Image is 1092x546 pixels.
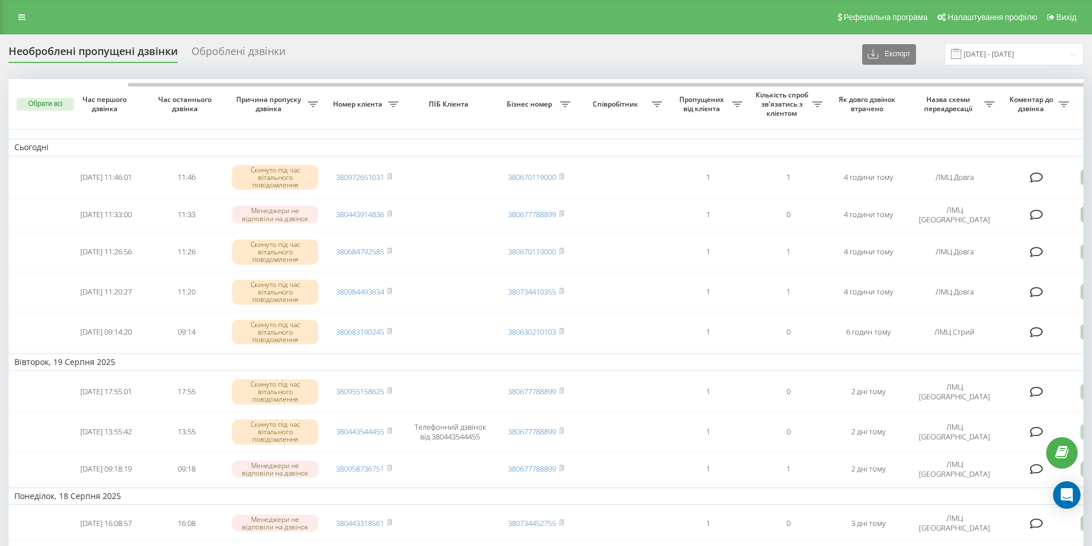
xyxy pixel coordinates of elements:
[502,100,560,109] span: Бізнес номер
[146,507,226,539] td: 16:08
[828,233,909,271] td: 4 години тому
[748,507,828,539] td: 0
[668,507,748,539] td: 1
[336,209,384,219] a: 380443914836
[232,461,318,478] div: Менеджери не відповіли на дзвінок
[66,507,146,539] td: [DATE] 16:08:57
[66,273,146,311] td: [DATE] 11:20:27
[668,273,748,311] td: 1
[909,273,1000,311] td: ЛМЦ Довга
[862,44,916,65] button: Експорт
[508,426,556,437] a: 380677788899
[909,507,1000,539] td: ЛМЦ [GEOGRAPHIC_DATA]
[66,233,146,271] td: [DATE] 11:26:56
[232,165,318,190] div: Скинуто під час вітального повідомлення
[948,13,1037,22] span: Налаштування профілю
[155,95,217,113] span: Час останнього дзвінка
[754,91,812,117] span: Кількість спроб зв'язатись з клієнтом
[146,453,226,485] td: 09:18
[146,373,226,411] td: 17:55
[146,413,226,451] td: 13:55
[909,453,1000,485] td: ЛМЦ [GEOGRAPHIC_DATA]
[668,313,748,351] td: 1
[66,453,146,485] td: [DATE] 09:18:19
[336,246,384,257] a: 380684792585
[146,273,226,311] td: 11:20
[330,100,388,109] span: Номер клієнта
[828,413,909,451] td: 2 дні тому
[232,419,318,445] div: Скинуто під час вітального повідомлення
[404,413,496,451] td: Телефонний дзвінок від 380443544455
[828,199,909,231] td: 4 години тому
[232,514,318,532] div: Менеджери не відповіли на дзвінок
[909,313,1000,351] td: ЛМЦ Стрий
[508,172,556,182] a: 380670119000
[336,286,384,297] a: 380984493634
[668,159,748,197] td: 1
[232,320,318,345] div: Скинуто під час вітального повідомлення
[336,327,384,337] a: 380683190245
[668,233,748,271] td: 1
[909,413,1000,451] td: ЛМЦ [GEOGRAPHIC_DATA]
[748,199,828,231] td: 0
[748,453,828,485] td: 1
[828,313,909,351] td: 6 годин тому
[844,13,928,22] span: Реферальна програма
[668,453,748,485] td: 1
[909,233,1000,271] td: ЛМЦ Довга
[828,453,909,485] td: 2 дні тому
[232,95,308,113] span: Причина пропуску дзвінка
[837,95,899,113] span: Як довго дзвінок втрачено
[336,386,384,396] a: 380955158625
[414,100,486,109] span: ПІБ Клієнта
[336,172,384,182] a: 380972651031
[17,98,74,111] button: Обрати всі
[748,413,828,451] td: 0
[508,518,556,528] a: 380734452755
[828,507,909,539] td: 3 дні тому
[232,379,318,404] div: Скинуто під час вітального повідомлення
[232,206,318,223] div: Менеджери не відповіли на дзвінок
[508,286,556,297] a: 380734410355
[508,463,556,474] a: 380677788899
[508,246,556,257] a: 380670119000
[66,413,146,451] td: [DATE] 13:55:42
[582,100,652,109] span: Співробітник
[828,373,909,411] td: 2 дні тому
[914,95,984,113] span: Назва схеми переадресації
[1006,95,1059,113] span: Коментар до дзвінка
[828,273,909,311] td: 4 години тому
[674,95,732,113] span: Пропущених від клієнта
[668,199,748,231] td: 1
[668,373,748,411] td: 1
[748,233,828,271] td: 1
[909,159,1000,197] td: ЛМЦ Довга
[748,373,828,411] td: 0
[66,373,146,411] td: [DATE] 17:55:01
[909,373,1000,411] td: ЛМЦ [GEOGRAPHIC_DATA]
[146,199,226,231] td: 11:33
[508,209,556,219] a: 380677788899
[1053,481,1081,509] div: Open Intercom Messenger
[828,159,909,197] td: 4 години тому
[508,327,556,337] a: 380630210103
[336,518,384,528] a: 380443318561
[748,159,828,197] td: 1
[146,159,226,197] td: 11:46
[146,233,226,271] td: 11:26
[232,239,318,265] div: Скинуто під час вітального повідомлення
[146,313,226,351] td: 09:14
[9,45,178,63] div: Необроблені пропущені дзвінки
[191,45,285,63] div: Оброблені дзвінки
[66,199,146,231] td: [DATE] 11:33:00
[909,199,1000,231] td: ЛМЦ [GEOGRAPHIC_DATA]
[232,280,318,305] div: Скинуто під час вітального повідомлення
[66,313,146,351] td: [DATE] 09:14:20
[748,273,828,311] td: 1
[1056,13,1077,22] span: Вихід
[66,159,146,197] td: [DATE] 11:46:01
[748,313,828,351] td: 0
[508,386,556,396] a: 380677788899
[336,463,384,474] a: 380958736751
[336,426,384,437] a: 380443544455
